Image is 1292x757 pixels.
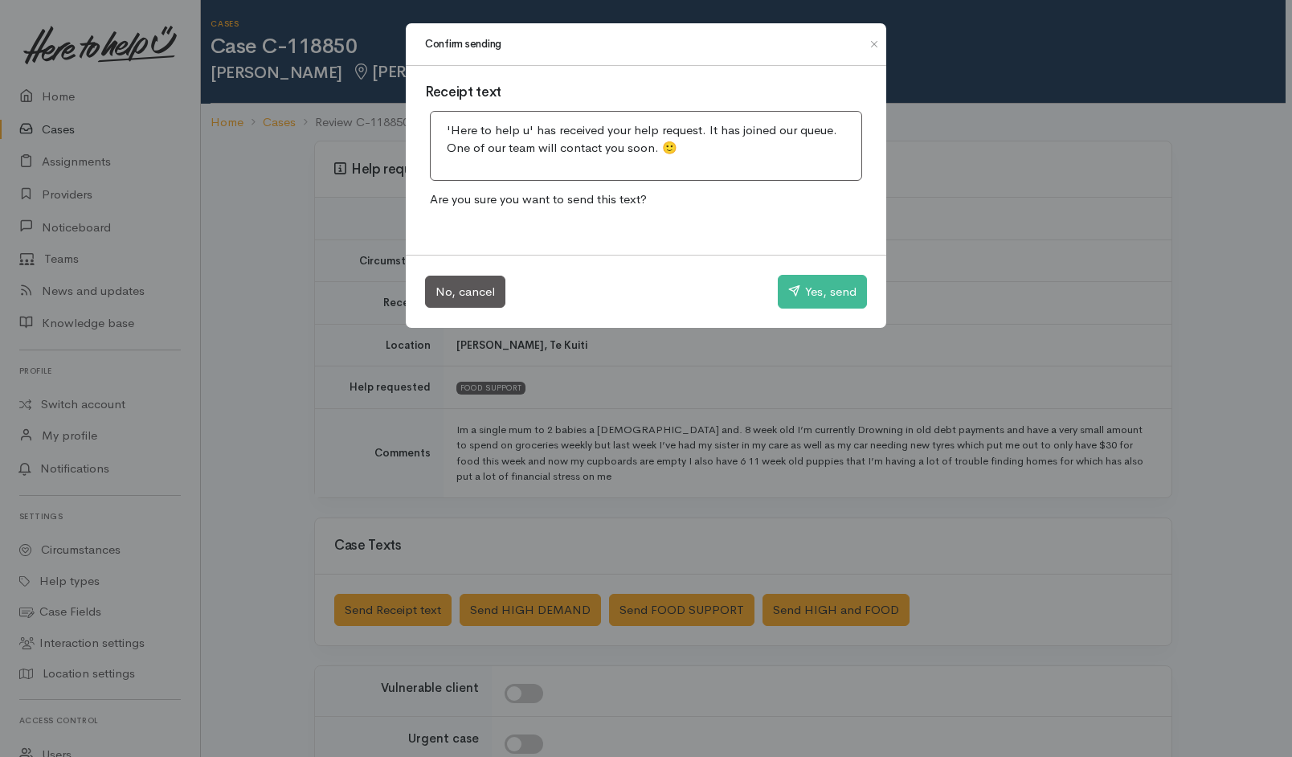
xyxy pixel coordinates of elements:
button: Close [861,35,887,54]
button: No, cancel [425,276,505,309]
button: Yes, send [778,275,867,309]
h1: Confirm sending [425,36,501,52]
h3: Receipt text [425,85,867,100]
p: 'Here to help u' has received your help request. It has joined our queue. One of our team will co... [447,121,845,158]
p: Are you sure you want to send this text? [425,186,867,214]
